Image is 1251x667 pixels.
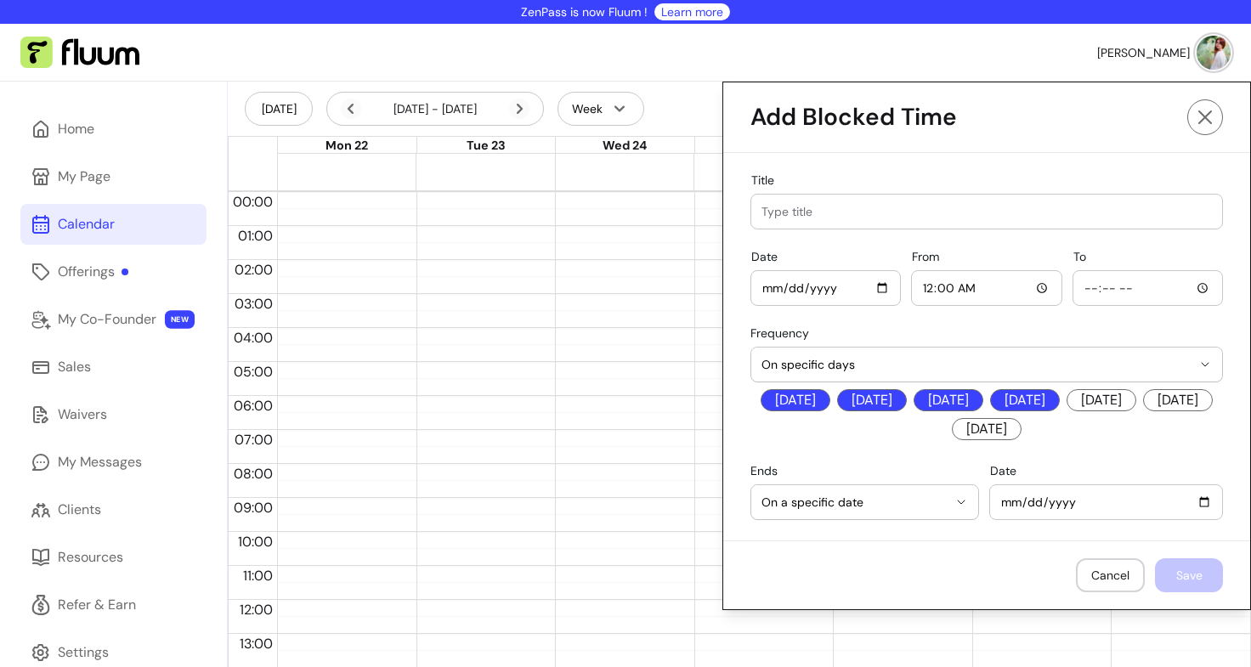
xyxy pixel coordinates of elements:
[229,363,277,381] span: 05:00
[1000,493,1212,512] input: Date
[235,601,277,619] span: 12:00
[751,172,774,188] span: Title
[20,37,139,69] img: Fluum Logo
[914,389,983,411] span: [DATE]
[751,249,778,264] span: Date
[20,442,207,483] a: My Messages
[230,261,277,279] span: 02:00
[1197,36,1231,70] img: avatar
[922,279,1050,297] input: From
[751,348,1222,382] button: On specific days
[58,262,128,282] div: Offerings
[1073,249,1086,264] span: To
[952,418,1022,440] span: [DATE]
[20,204,207,245] a: Calendar
[750,102,957,133] p: Add Blocked Time
[837,389,907,411] span: [DATE]
[1097,44,1190,61] span: [PERSON_NAME]
[229,329,277,347] span: 04:00
[58,404,107,425] div: Waivers
[990,389,1060,411] span: [DATE]
[229,465,277,483] span: 08:00
[1067,389,1136,411] span: [DATE]
[20,537,207,578] a: Resources
[467,137,506,155] button: Tue 23
[58,309,156,330] div: My Co-Founder
[58,595,136,615] div: Refer & Earn
[58,214,115,235] div: Calendar
[521,3,648,20] p: ZenPass is now Fluum !
[761,356,1192,373] span: On specific days
[58,167,110,187] div: My Page
[235,635,277,653] span: 13:00
[558,92,644,126] button: Week
[467,138,506,153] span: Tue 23
[761,203,1212,220] input: Title
[58,119,94,139] div: Home
[1097,36,1231,70] button: avatar[PERSON_NAME]
[58,642,109,663] div: Settings
[229,499,277,517] span: 09:00
[229,193,277,211] span: 00:00
[912,249,939,264] span: From
[234,227,277,245] span: 01:00
[20,489,207,530] a: Clients
[20,347,207,387] a: Sales
[1143,389,1213,411] span: [DATE]
[20,394,207,435] a: Waivers
[230,295,277,313] span: 03:00
[990,463,1016,478] span: Date
[751,485,978,519] button: On a specific date
[20,299,207,340] a: My Co-Founder NEW
[325,138,368,153] span: Mon 22
[325,137,368,155] button: Mon 22
[1084,279,1212,297] input: To
[230,431,277,449] span: 07:00
[234,533,277,551] span: 10:00
[1076,558,1145,592] button: Cancel
[20,252,207,292] a: Offerings
[20,109,207,150] a: Home
[58,452,142,472] div: My Messages
[661,3,723,20] a: Learn more
[239,567,277,585] span: 11:00
[245,92,313,126] button: [DATE]
[761,279,890,297] input: Date
[20,585,207,625] a: Refer & Earn
[603,138,647,153] span: Wed 24
[58,357,91,377] div: Sales
[58,500,101,520] div: Clients
[761,389,830,411] span: [DATE]
[58,547,123,568] div: Resources
[750,325,816,342] label: Frequency
[341,99,529,119] div: [DATE] - [DATE]
[761,494,948,511] span: On a specific date
[20,156,207,197] a: My Page
[229,397,277,415] span: 06:00
[603,137,647,155] button: Wed 24
[165,310,195,329] span: NEW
